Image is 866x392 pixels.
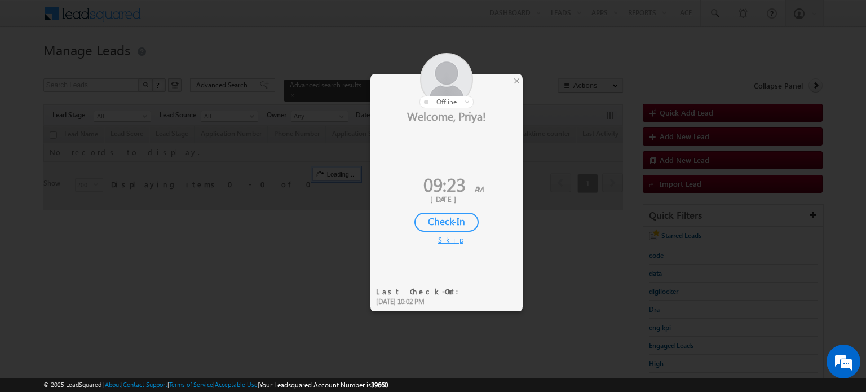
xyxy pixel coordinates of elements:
span: 39660 [371,381,388,389]
div: [DATE] [379,194,514,204]
a: About [105,381,121,388]
a: Terms of Service [169,381,213,388]
div: × [511,74,523,87]
span: Your Leadsquared Account Number is [259,381,388,389]
a: Acceptable Use [215,381,258,388]
span: © 2025 LeadSquared | | | | | [43,380,388,390]
div: Welcome, Priya! [370,108,523,123]
span: offline [436,98,457,106]
div: Last Check-Out: [376,287,466,297]
a: Contact Support [123,381,167,388]
div: Skip [438,235,455,245]
div: Check-In [414,213,479,232]
span: 09:23 [423,171,466,197]
div: [DATE] 10:02 PM [376,297,466,307]
span: AM [475,184,484,193]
